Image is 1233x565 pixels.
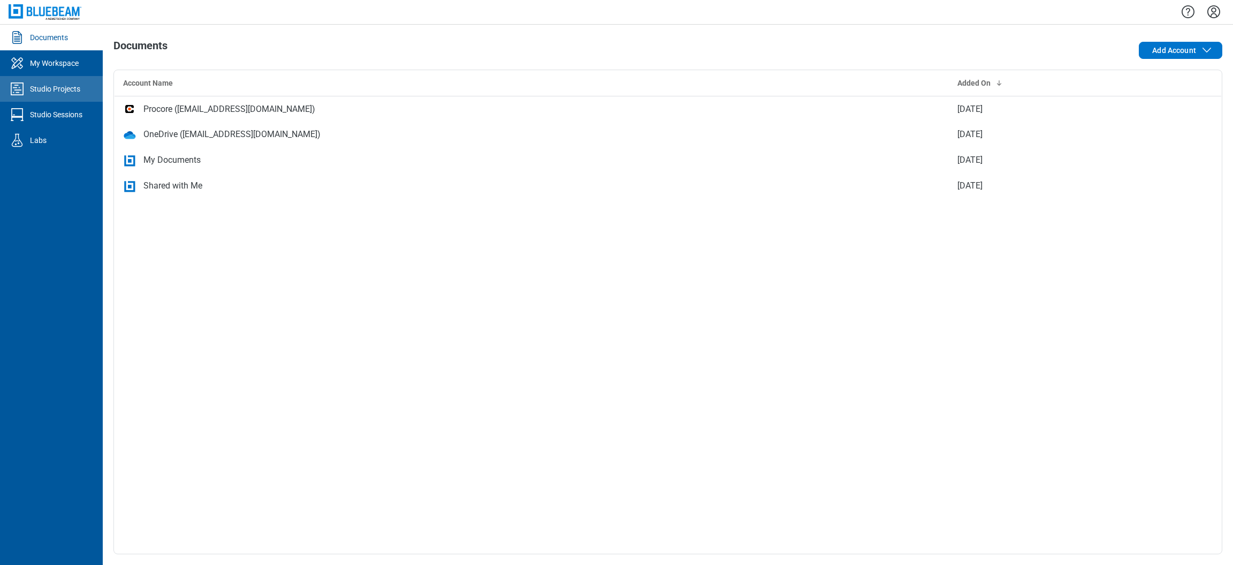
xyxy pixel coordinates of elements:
svg: Documents [9,29,26,46]
h1: Documents [113,40,168,57]
td: [DATE] [949,173,1170,199]
span: Add Account [1152,45,1196,56]
svg: Studio Projects [9,80,26,97]
div: OneDrive ([EMAIL_ADDRESS][DOMAIN_NAME]) [143,128,321,141]
div: Procore ([EMAIL_ADDRESS][DOMAIN_NAME]) [143,103,315,116]
div: Account Name [123,78,940,88]
td: [DATE] [949,147,1170,173]
img: Bluebeam, Inc. [9,4,81,20]
div: My Documents [143,154,201,167]
div: Studio Sessions [30,109,82,120]
button: Settings [1205,3,1222,21]
table: bb-data-table [114,70,1222,199]
div: Labs [30,135,47,146]
td: [DATE] [949,96,1170,122]
svg: My Workspace [9,55,26,72]
button: Add Account [1139,42,1222,59]
div: Studio Projects [30,84,80,94]
div: Documents [30,32,68,43]
svg: Studio Sessions [9,106,26,123]
div: My Workspace [30,58,79,69]
div: Added On [957,78,1162,88]
div: Shared with Me [143,179,202,192]
td: [DATE] [949,122,1170,147]
svg: Labs [9,132,26,149]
